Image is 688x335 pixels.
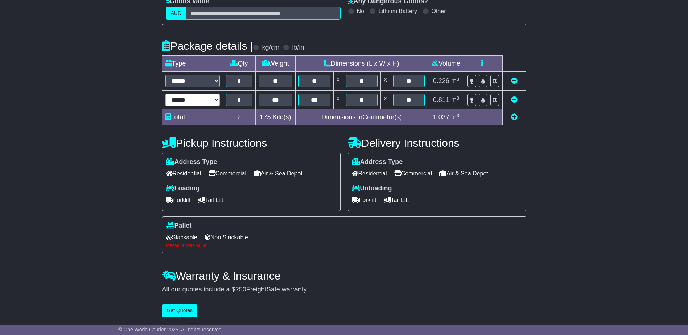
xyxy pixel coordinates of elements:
[296,56,428,72] td: Dimensions (L x W x H)
[166,158,217,166] label: Address Type
[451,77,460,84] span: m
[260,113,271,121] span: 175
[333,72,343,91] td: x
[198,194,223,206] span: Tail Lift
[457,95,460,101] sup: 3
[384,194,409,206] span: Tail Lift
[352,185,392,193] label: Unloading
[235,286,246,293] span: 250
[205,232,248,243] span: Non Stackable
[433,96,449,103] span: 0.811
[162,40,253,52] h4: Package details |
[380,72,390,91] td: x
[511,113,518,121] a: Add new item
[296,109,428,125] td: Dimensions in Centimetre(s)
[166,185,200,193] label: Loading
[357,8,364,15] label: No
[166,7,186,20] label: AUD
[457,113,460,118] sup: 3
[428,56,464,72] td: Volume
[166,168,201,179] span: Residential
[254,168,302,179] span: Air & Sea Depot
[457,76,460,82] sup: 3
[118,327,223,332] span: © One World Courier 2025. All rights reserved.
[352,158,403,166] label: Address Type
[439,168,488,179] span: Air & Sea Depot
[352,194,376,206] span: Forklift
[352,168,387,179] span: Residential
[333,91,343,109] td: x
[166,194,191,206] span: Forklift
[162,137,341,149] h4: Pickup Instructions
[451,113,460,121] span: m
[433,113,449,121] span: 1.037
[256,109,296,125] td: Kilo(s)
[162,270,526,282] h4: Warranty & Insurance
[451,96,460,103] span: m
[223,109,256,125] td: 2
[380,91,390,109] td: x
[432,8,446,15] label: Other
[262,44,279,52] label: kg/cm
[223,56,256,72] td: Qty
[256,56,296,72] td: Weight
[511,77,518,84] a: Remove this item
[166,243,522,248] div: Please provide value
[511,96,518,103] a: Remove this item
[378,8,417,15] label: Lithium Battery
[166,222,192,230] label: Pallet
[292,44,304,52] label: lb/in
[162,56,223,72] td: Type
[394,168,432,179] span: Commercial
[166,232,197,243] span: Stackable
[433,77,449,84] span: 0.226
[162,109,223,125] td: Total
[162,304,198,317] button: Get Quotes
[162,286,526,294] div: All our quotes include a $ FreightSafe warranty.
[348,137,526,149] h4: Delivery Instructions
[209,168,246,179] span: Commercial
